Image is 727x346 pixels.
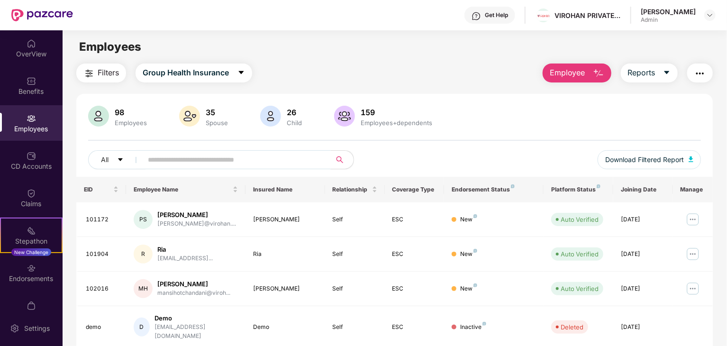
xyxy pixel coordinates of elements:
div: Self [333,250,377,259]
div: Inactive [460,323,486,332]
div: [DATE] [621,250,665,259]
button: Allcaret-down [88,150,146,169]
span: search [330,156,349,164]
img: manageButton [685,212,700,227]
div: Deleted [561,322,583,332]
th: EID [76,177,126,202]
span: caret-down [117,156,124,164]
span: Employee Name [134,186,231,193]
img: svg+xml;base64,PHN2ZyBpZD0iU2V0dGluZy0yMHgyMCIgeG1sbnM9Imh0dHA6Ly93d3cudzMub3JnLzIwMDAvc3ZnIiB3aW... [10,324,19,333]
img: svg+xml;base64,PHN2ZyB4bWxucz0iaHR0cDovL3d3dy53My5vcmcvMjAwMC9zdmciIHdpZHRoPSIyNCIgaGVpZ2h0PSIyNC... [83,68,95,79]
div: R [134,245,153,264]
img: New Pazcare Logo [11,9,73,21]
th: Employee Name [126,177,245,202]
div: Endorsement Status [452,186,536,193]
button: search [330,150,354,169]
img: svg+xml;base64,PHN2ZyBpZD0iSG9tZSIgeG1sbnM9Imh0dHA6Ly93d3cudzMub3JnLzIwMDAvc3ZnIiB3aWR0aD0iMjAiIG... [27,39,36,48]
div: [PERSON_NAME]@virohan.... [157,219,236,228]
img: svg+xml;base64,PHN2ZyB4bWxucz0iaHR0cDovL3d3dy53My5vcmcvMjAwMC9zdmciIHhtbG5zOnhsaW5rPSJodHRwOi8vd3... [179,106,200,127]
div: VIROHAN PRIVATE LIMITED [554,11,621,20]
img: svg+xml;base64,PHN2ZyB4bWxucz0iaHR0cDovL3d3dy53My5vcmcvMjAwMC9zdmciIHdpZHRoPSI4IiBoZWlnaHQ9IjgiIH... [597,184,600,188]
div: [DATE] [621,323,665,332]
img: manageButton [685,246,700,262]
th: Coverage Type [385,177,445,202]
span: Filters [98,67,119,79]
div: mansihotchandani@viroh... [157,289,230,298]
div: Get Help [485,11,508,19]
div: 101172 [86,215,118,224]
div: Demo [154,314,238,323]
div: 26 [285,108,304,117]
div: D [134,318,150,337]
div: PS [134,210,153,229]
span: All [101,155,109,165]
button: Reportscaret-down [621,64,678,82]
span: Group Health Insurance [143,67,229,79]
img: svg+xml;base64,PHN2ZyBpZD0iRW5kb3JzZW1lbnRzIiB4bWxucz0iaHR0cDovL3d3dy53My5vcmcvMjAwMC9zdmciIHdpZH... [27,264,36,273]
th: Manage [673,177,713,202]
img: svg+xml;base64,PHN2ZyB4bWxucz0iaHR0cDovL3d3dy53My5vcmcvMjAwMC9zdmciIHhtbG5zOnhsaW5rPSJodHRwOi8vd3... [88,106,109,127]
div: Ria [157,245,213,254]
div: Platform Status [551,186,606,193]
img: svg+xml;base64,PHN2ZyBpZD0iSGVscC0zMngzMiIgeG1sbnM9Imh0dHA6Ly93d3cudzMub3JnLzIwMDAvc3ZnIiB3aWR0aD... [472,11,481,21]
div: [PERSON_NAME] [253,284,318,293]
div: Child [285,119,304,127]
img: svg+xml;base64,PHN2ZyB4bWxucz0iaHR0cDovL3d3dy53My5vcmcvMjAwMC9zdmciIHdpZHRoPSI4IiBoZWlnaHQ9IjgiIH... [482,322,486,326]
div: Demo [253,323,318,332]
th: Insured Name [245,177,325,202]
img: svg+xml;base64,PHN2ZyBpZD0iRHJvcGRvd24tMzJ4MzIiIHhtbG5zPSJodHRwOi8vd3d3LnczLm9yZy8yMDAwL3N2ZyIgd2... [706,11,714,19]
div: Employees [113,119,149,127]
div: New [460,215,477,224]
img: svg+xml;base64,PHN2ZyBpZD0iTXlfT3JkZXJzIiBkYXRhLW5hbWU9Ik15IE9yZGVycyIgeG1sbnM9Imh0dHA6Ly93d3cudz... [27,301,36,310]
div: [DATE] [621,284,665,293]
div: New Challenge [11,248,51,256]
th: Joining Date [613,177,673,202]
img: svg+xml;base64,PHN2ZyB4bWxucz0iaHR0cDovL3d3dy53My5vcmcvMjAwMC9zdmciIHhtbG5zOnhsaW5rPSJodHRwOi8vd3... [689,156,693,162]
span: caret-down [237,69,245,77]
span: Relationship [333,186,370,193]
img: svg+xml;base64,PHN2ZyBpZD0iQmVuZWZpdHMiIHhtbG5zPSJodHRwOi8vd3d3LnczLm9yZy8yMDAwL3N2ZyIgd2lkdGg9Ij... [27,76,36,86]
img: svg+xml;base64,PHN2ZyB4bWxucz0iaHR0cDovL3d3dy53My5vcmcvMjAwMC9zdmciIHhtbG5zOnhsaW5rPSJodHRwOi8vd3... [260,106,281,127]
div: ESC [392,215,437,224]
div: [PERSON_NAME] [253,215,318,224]
img: manageButton [685,281,700,296]
div: Ria [253,250,318,259]
img: svg+xml;base64,PHN2ZyBpZD0iRW1wbG95ZWVzIiB4bWxucz0iaHR0cDovL3d3dy53My5vcmcvMjAwMC9zdmciIHdpZHRoPS... [27,114,36,123]
img: svg+xml;base64,PHN2ZyB4bWxucz0iaHR0cDovL3d3dy53My5vcmcvMjAwMC9zdmciIHhtbG5zOnhsaW5rPSJodHRwOi8vd3... [593,68,604,79]
div: 35 [204,108,230,117]
img: svg+xml;base64,PHN2ZyB4bWxucz0iaHR0cDovL3d3dy53My5vcmcvMjAwMC9zdmciIHdpZHRoPSIyMSIgaGVpZ2h0PSIyMC... [27,226,36,236]
img: svg+xml;base64,PHN2ZyB4bWxucz0iaHR0cDovL3d3dy53My5vcmcvMjAwMC9zdmciIHdpZHRoPSI4IiBoZWlnaHQ9IjgiIH... [473,283,477,287]
img: svg+xml;base64,PHN2ZyBpZD0iQ2xhaW0iIHhtbG5zPSJodHRwOi8vd3d3LnczLm9yZy8yMDAwL3N2ZyIgd2lkdGg9IjIwIi... [27,189,36,198]
span: Employees [79,40,141,54]
div: New [460,284,477,293]
button: Download Filtered Report [598,150,701,169]
div: 101904 [86,250,118,259]
div: [PERSON_NAME] [157,210,236,219]
div: Auto Verified [561,249,599,259]
div: Self [333,215,377,224]
img: svg+xml;base64,PHN2ZyB4bWxucz0iaHR0cDovL3d3dy53My5vcmcvMjAwMC9zdmciIHdpZHRoPSI4IiBoZWlnaHQ9IjgiIH... [473,249,477,253]
div: [EMAIL_ADDRESS]... [157,254,213,263]
div: [PERSON_NAME] [641,7,696,16]
div: Self [333,284,377,293]
div: 102016 [86,284,118,293]
div: [PERSON_NAME] [157,280,230,289]
div: MH [134,279,153,298]
button: Filters [76,64,126,82]
th: Relationship [325,177,385,202]
div: New [460,250,477,259]
img: svg+xml;base64,PHN2ZyB4bWxucz0iaHR0cDovL3d3dy53My5vcmcvMjAwMC9zdmciIHdpZHRoPSI4IiBoZWlnaHQ9IjgiIH... [511,184,515,188]
div: Employees+dependents [359,119,434,127]
span: Employee [550,67,585,79]
div: Self [333,323,377,332]
div: Spouse [204,119,230,127]
div: Auto Verified [561,284,599,293]
div: ESC [392,323,437,332]
img: svg+xml;base64,PHN2ZyB4bWxucz0iaHR0cDovL3d3dy53My5vcmcvMjAwMC9zdmciIHdpZHRoPSI4IiBoZWlnaHQ9IjgiIH... [473,214,477,218]
div: [EMAIL_ADDRESS][DOMAIN_NAME] [154,323,238,341]
img: Virohan%20logo%20(1).jpg [536,11,550,21]
button: Group Health Insurancecaret-down [136,64,252,82]
div: ESC [392,284,437,293]
div: ESC [392,250,437,259]
span: Reports [628,67,655,79]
